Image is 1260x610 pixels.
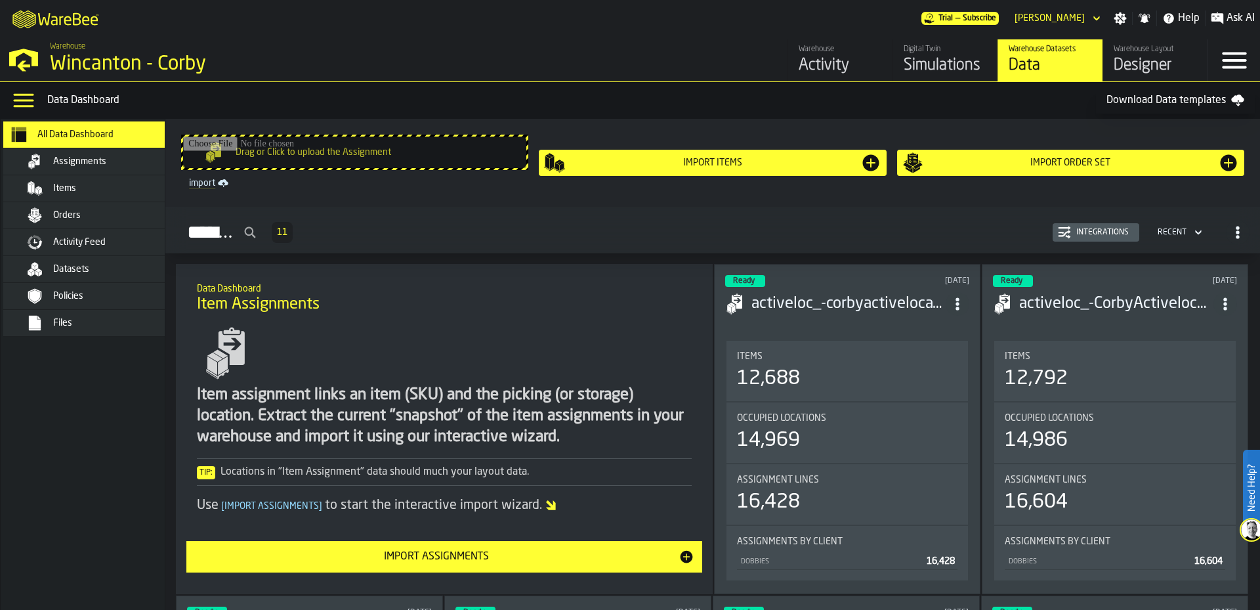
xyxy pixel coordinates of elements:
[176,264,713,594] div: ItemListCard-
[955,14,960,23] span: —
[1178,11,1200,26] span: Help
[1001,277,1022,285] span: Ready
[1009,45,1092,54] div: Warehouse Datasets
[197,385,692,448] div: Item assignment links an item (SKU) and the picking (or storage) location. Extract the current "s...
[194,549,679,565] div: Import Assignments
[994,464,1236,525] div: stat-Assignment lines
[737,367,800,391] div: 12,688
[714,264,980,594] div: ItemListCard-DashboardItemContainer
[53,264,89,274] span: Datasets
[726,403,968,463] div: stat-Occupied Locations
[565,158,860,168] div: Import Items
[1158,228,1186,237] div: DropdownMenuValue-4
[3,175,187,202] li: menu Items
[1007,557,1189,566] div: DOBBIES
[1152,225,1205,240] div: DropdownMenuValue-4
[1206,11,1260,26] label: button-toggle-Ask AI
[277,228,287,237] span: 11
[53,291,83,301] span: Policies
[737,351,957,362] div: Title
[1114,45,1197,54] div: Warehouse Layout
[904,55,987,76] div: Simulations
[787,39,892,81] a: link-to-/wh/i/ace0e389-6ead-4668-b816-8dc22364bb41/feed/
[1005,351,1225,362] div: Title
[5,87,42,114] label: button-toggle-Data Menu
[53,210,81,221] span: Orders
[726,464,968,525] div: stat-Assignment lines
[1005,475,1087,485] span: Assignment lines
[725,275,765,287] div: status-3 2
[799,55,882,76] div: Activity
[737,413,957,424] div: Title
[994,341,1236,401] div: stat-Items
[1133,12,1156,25] label: button-toggle-Notifications
[1227,11,1255,26] span: Ask AI
[1114,55,1197,76] div: Designer
[1019,294,1213,315] h3: activeloc_-CorbyActivelocations2509.csv-2025-09-27
[993,275,1033,287] div: status-3 2
[1096,87,1255,114] a: Download Data templates
[737,429,800,452] div: 14,969
[1108,12,1132,25] label: button-toggle-Settings
[1053,223,1139,242] button: button-Integrations
[37,129,114,140] span: All Data Dashboard
[266,222,298,243] div: ButtonLoadMore-Load More-Prev-First-Last
[1005,413,1225,424] div: Title
[897,150,1244,176] button: button-Import Order Set
[737,490,800,514] div: 16,428
[1015,13,1085,24] div: DropdownMenuValue-phillip clegg
[1005,413,1094,424] span: Occupied Locations
[737,536,957,547] div: Title
[1005,536,1225,547] div: Title
[1005,429,1068,452] div: 14,986
[53,183,76,194] span: Items
[1071,228,1134,237] div: Integrations
[737,475,819,485] span: Assignment lines
[737,413,826,424] span: Occupied Locations
[197,294,320,315] span: Item Assignments
[53,156,106,167] span: Assignments
[1244,451,1259,525] label: Need Help?
[751,294,946,315] div: activeloc_-corbyactivelocations (1).csv-2025-10-01
[1137,276,1237,286] div: Updated: 27/09/2025, 11:58:07 Created: 27/09/2025, 11:58:00
[737,536,843,547] span: Assignments by Client
[1005,490,1068,514] div: 16,604
[1005,475,1225,485] div: Title
[197,496,692,515] div: Use to start the interactive import wizard.
[921,12,999,25] a: link-to-/wh/i/ace0e389-6ead-4668-b816-8dc22364bb41/pricing/
[993,338,1237,583] section: card-AssignmentDashboardCard
[221,502,224,511] span: [
[1194,557,1223,566] span: 16,604
[737,351,763,362] span: Items
[1005,367,1068,391] div: 12,792
[3,310,187,337] li: menu Files
[219,502,325,511] span: Import Assignments
[50,53,404,76] div: Wincanton - Corby
[963,14,996,23] span: Subscribe
[927,557,955,566] span: 16,428
[904,45,987,54] div: Digital Twin
[539,150,886,176] button: button-Import Items
[982,264,1248,594] div: ItemListCard-DashboardItemContainer
[3,229,187,256] li: menu Activity Feed
[1009,55,1092,76] div: Data
[726,341,968,401] div: stat-Items
[1208,39,1260,81] label: button-toggle-Menu
[799,45,882,54] div: Warehouse
[1005,536,1110,547] span: Assignments by Client
[319,502,322,511] span: ]
[186,541,702,573] button: button-Import Assignments
[938,14,953,23] span: Trial
[726,526,968,580] div: stat-Assignments by Client
[1009,11,1103,26] div: DropdownMenuValue-phillip clegg
[994,526,1236,580] div: stat-Assignments by Client
[994,403,1236,463] div: stat-Occupied Locations
[197,466,215,479] span: Tip:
